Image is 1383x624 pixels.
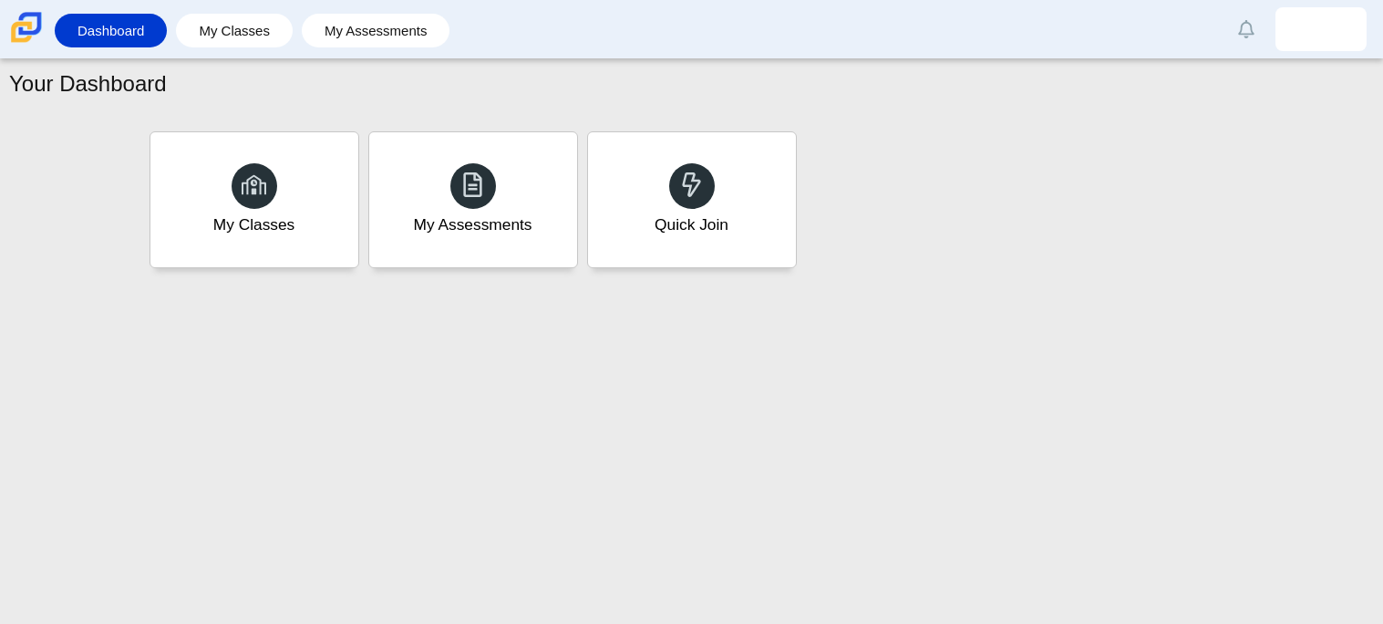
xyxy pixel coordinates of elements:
a: Alerts [1226,9,1266,49]
a: Dashboard [64,14,158,47]
a: My Classes [150,131,359,268]
a: Carmen School of Science & Technology [7,34,46,49]
img: christopher.randal.EZwbYq [1306,15,1336,44]
a: christopher.randal.EZwbYq [1275,7,1367,51]
h1: Your Dashboard [9,68,167,99]
a: Quick Join [587,131,797,268]
div: My Assessments [414,213,532,236]
div: Quick Join [655,213,728,236]
a: My Assessments [311,14,441,47]
div: My Classes [213,213,295,236]
a: My Assessments [368,131,578,268]
img: Carmen School of Science & Technology [7,8,46,47]
a: My Classes [185,14,284,47]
